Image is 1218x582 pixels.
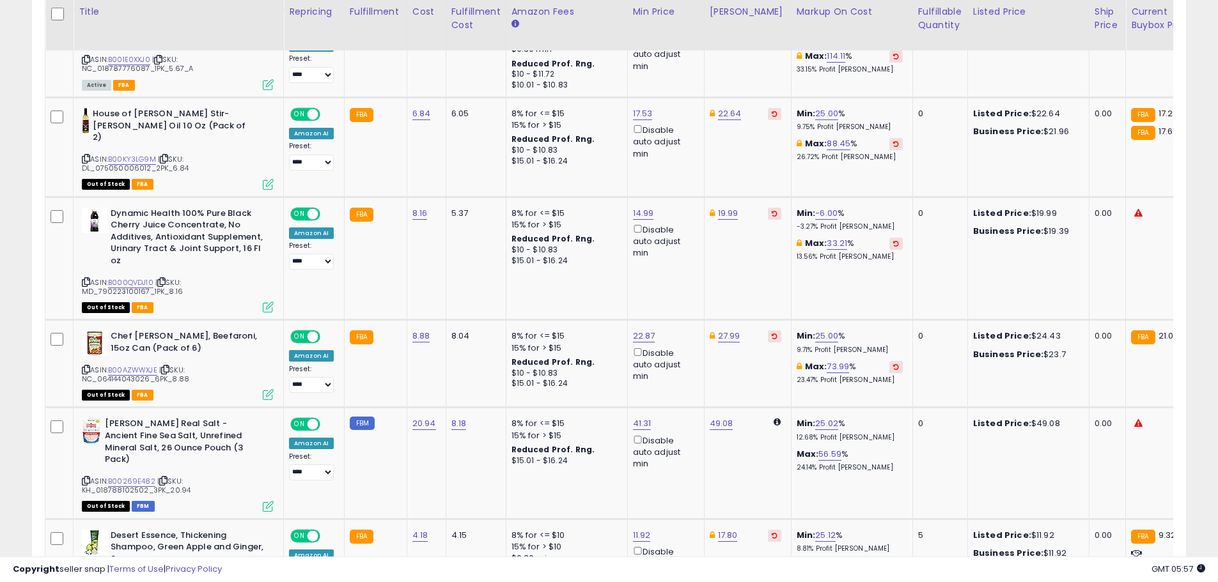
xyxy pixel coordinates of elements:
span: All listings that are currently out of stock and unavailable for purchase on Amazon [82,501,130,512]
a: 25.00 [815,330,838,342]
a: 41.31 [633,417,652,430]
b: Listed Price: [973,417,1031,429]
p: -3.27% Profit [PERSON_NAME] [797,222,903,231]
div: % [797,418,903,441]
a: 27.99 [718,330,740,342]
div: Preset: [289,142,334,171]
div: $10 - $10.83 [511,145,618,156]
b: Reduced Prof. Rng. [511,444,595,455]
span: OFF [318,109,339,120]
b: Listed Price: [973,207,1031,219]
div: Disable auto adjust min [633,346,694,383]
div: 8% for <= $15 [511,208,618,219]
div: Disable auto adjust min [633,35,694,72]
div: Disable auto adjust min [633,222,694,259]
span: ON [292,419,308,430]
div: $22.64 [973,108,1079,119]
div: $10 - $11.72 [511,69,618,80]
div: 0 [918,208,958,219]
div: Amazon AI [289,350,334,362]
div: % [797,238,903,261]
a: 88.45 [827,137,850,150]
div: $19.39 [973,226,1079,237]
div: ASIN: [82,418,274,510]
a: 49.08 [710,417,733,430]
small: FBA [1131,126,1155,140]
div: 0.00 [1095,108,1116,119]
span: ON [292,208,308,219]
div: 15% for > $15 [511,342,618,354]
a: 14.99 [633,207,654,220]
div: 0 [918,108,958,119]
b: Business Price: [973,225,1043,237]
span: | SKU: KH_018788102502_3PK_20.94 [82,476,191,495]
div: $11.92 [973,530,1079,541]
div: $24.43 [973,330,1079,342]
b: Min: [797,207,816,219]
b: Chef [PERSON_NAME], Beefaroni, 15oz Can (Pack of 6) [111,330,266,357]
div: Fulfillment [350,5,402,19]
div: Min Price [633,5,699,19]
span: | SKU: NC_018787776087_1PK_5.67_A [82,54,193,73]
p: 23.47% Profit [PERSON_NAME] [797,376,903,385]
div: 8% for <= $10 [511,530,618,541]
b: Min: [797,529,816,541]
a: 8.88 [412,330,430,342]
b: Min: [797,417,816,429]
span: All listings that are currently out of stock and unavailable for purchase on Amazon [82,390,130,401]
a: 25.02 [815,417,838,430]
b: [PERSON_NAME] Real Salt - Ancient Fine Sea Salt, Unrefined Mineral Salt, 26 Ounce Pouch (3 Pack) [105,418,260,468]
a: B001E0XXJ0 [108,54,150,65]
div: % [797,330,903,354]
strong: Copyright [13,563,59,575]
div: $10 - $10.83 [511,368,618,379]
div: $15.01 - $16.24 [511,456,618,466]
b: Listed Price: [973,330,1031,342]
b: Listed Price: [973,529,1031,541]
div: $10.01 - $10.83 [511,80,618,91]
div: Amazon AI [289,128,334,139]
span: FBA [132,302,153,313]
div: 15% for > $15 [511,219,618,231]
div: % [797,530,903,553]
b: Listed Price: [973,107,1031,119]
a: 22.87 [633,330,655,342]
p: 12.68% Profit [PERSON_NAME] [797,433,903,442]
div: 0 [918,418,958,429]
div: Repricing [289,5,339,19]
div: Markup on Cost [797,5,907,19]
a: B00AZWWXJE [108,365,157,376]
a: B00269E482 [108,476,155,487]
b: Business Price: [973,125,1043,137]
div: 0.00 [1095,418,1116,429]
span: 17.28 [1159,107,1178,119]
div: % [797,208,903,231]
p: 9.75% Profit [PERSON_NAME] [797,123,903,132]
div: Fulfillment Cost [451,5,501,32]
span: OFF [318,208,339,219]
span: | SKU: DL_075050006012_2PK_6.84 [82,154,189,173]
span: FBA [132,179,153,190]
b: Min: [797,330,816,342]
div: $15.01 - $16.24 [511,156,618,167]
b: Max: [797,448,819,460]
a: 19.99 [718,207,738,220]
span: OFF [318,332,339,342]
div: Preset: [289,241,334,270]
span: | SKU: MD_790223100167_1PK_8.16 [82,277,183,296]
span: All listings currently available for purchase on Amazon [82,80,111,91]
small: FBA [1131,330,1155,344]
img: 413pJ8rUdPL._SL40_.jpg [82,108,90,134]
img: 51r1qRib2CL._SL40_.jpg [82,418,102,443]
div: $10 - $10.83 [511,245,618,256]
b: Max: [805,360,827,372]
div: seller snap | | [13,563,222,576]
small: FBA [1131,108,1155,122]
a: 17.53 [633,107,653,120]
a: 22.64 [718,107,742,120]
span: 9.32 [1159,529,1176,541]
div: ASIN: [82,208,274,312]
div: Cost [412,5,441,19]
small: FBM [350,417,375,430]
span: All listings that are currently out of stock and unavailable for purchase on Amazon [82,302,130,313]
